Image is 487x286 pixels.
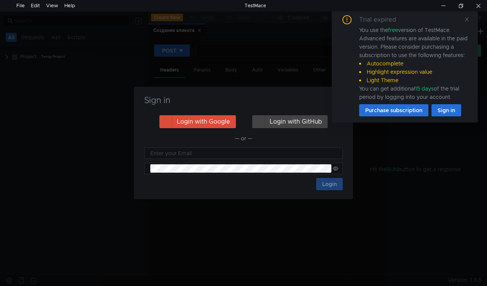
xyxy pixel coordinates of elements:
input: Enter your Email [150,149,338,157]
button: Login with GitHub [252,115,328,128]
li: Light Theme [359,76,469,84]
button: Login with Google [159,115,236,128]
h3: Sign in [143,96,344,105]
div: You can get additional of the trial period by logging into your account. [359,84,469,101]
span: 15 days [415,85,434,92]
button: Purchase subscription [359,104,428,116]
li: Highlight expression value [359,68,469,76]
span: free [388,27,398,33]
div: — or — [144,134,343,143]
div: Trial expired [359,15,405,24]
div: You use the version of TestMace. Advanced features are available in the paid version. Please cons... [359,26,469,101]
li: Autocomplete [359,59,469,68]
button: Sign in [431,104,461,116]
